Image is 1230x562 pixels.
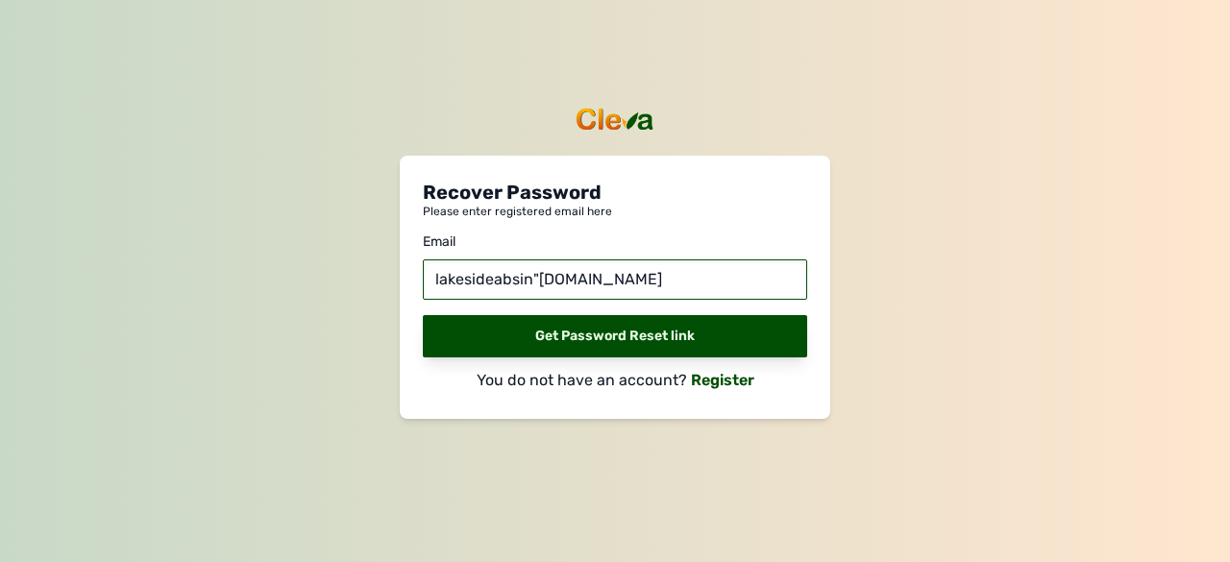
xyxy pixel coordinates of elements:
img: cleva_logo.png [573,106,657,133]
div: Get Password Reset link [423,315,807,357]
div: Email [423,232,807,252]
p: You do not have an account? [477,369,687,392]
p: Recover Password [423,179,807,206]
p: Please enter registered email here [423,206,807,217]
a: Register [687,371,754,389]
